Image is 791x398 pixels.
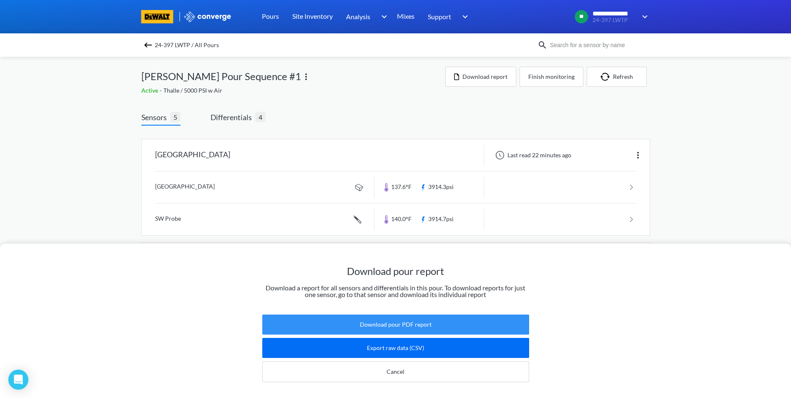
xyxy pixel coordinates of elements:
[376,12,389,22] img: downArrow.svg
[141,10,183,23] a: branding logo
[637,12,650,22] img: downArrow.svg
[457,12,470,22] img: downArrow.svg
[143,40,153,50] img: backspace.svg
[547,40,648,50] input: Search for a sensor by name
[262,264,529,278] h1: Download pour report
[183,11,232,22] img: logo_ewhite.svg
[155,39,219,51] span: 24-397 LWTP / All Pours
[262,285,529,298] p: Download a report for all sensors and differentials in this pour. To download reports for just on...
[346,11,370,22] span: Analysis
[262,338,529,358] button: Export raw data (CSV)
[262,315,529,335] button: Download pour PDF report
[428,11,451,22] span: Support
[537,40,547,50] img: icon-search.svg
[262,361,529,382] button: Cancel
[141,10,173,23] img: branding logo
[8,370,28,390] div: Open Intercom Messenger
[593,17,637,23] span: 24-397 LWTP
